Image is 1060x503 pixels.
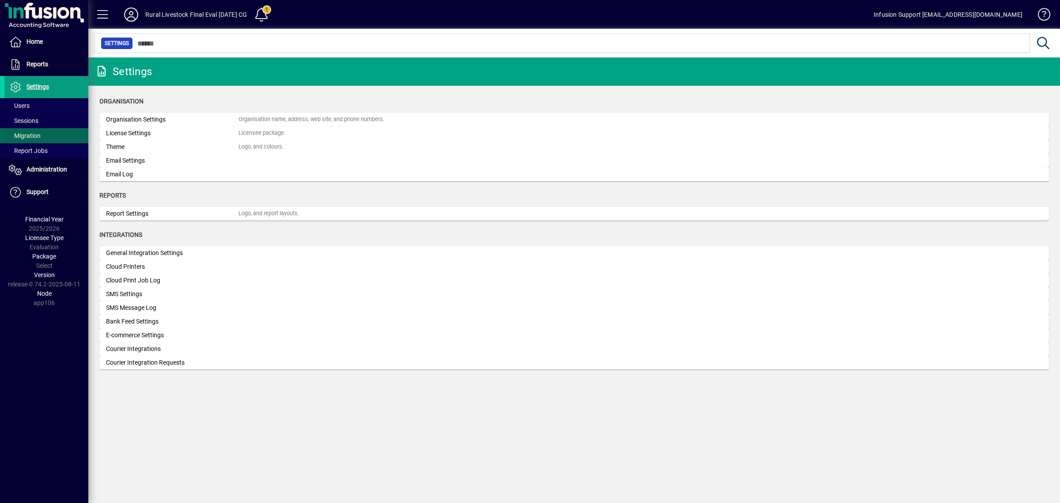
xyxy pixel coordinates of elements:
[25,234,64,241] span: Licensee Type
[99,356,1049,370] a: Courier Integration Requests
[26,38,43,45] span: Home
[99,231,142,238] span: Integrations
[25,216,64,223] span: Financial Year
[4,53,88,76] a: Reports
[95,65,152,79] div: Settings
[106,262,238,271] div: Cloud Printers
[99,192,126,199] span: Reports
[99,207,1049,221] a: Report SettingsLogo, and report layouts.
[106,142,238,152] div: Theme
[4,143,88,158] a: Report Jobs
[106,129,238,138] div: License Settings
[106,303,238,312] div: SMS Message Log
[4,98,88,113] a: Users
[99,154,1049,168] a: Email Settings
[9,132,41,139] span: Migration
[26,61,48,68] span: Reports
[106,331,238,340] div: E-commerce Settings
[106,344,238,354] div: Courier Integrations
[99,113,1049,126] a: Organisation SettingsOrganisation name, address, web site, and phone numbers.
[238,210,299,218] div: Logo, and report layouts.
[106,248,238,258] div: General Integration Settings
[32,253,56,260] span: Package
[37,290,52,297] span: Node
[4,128,88,143] a: Migration
[99,246,1049,260] a: General Integration Settings
[99,328,1049,342] a: E-commerce Settings
[99,260,1049,274] a: Cloud Printers
[99,274,1049,287] a: Cloud Print Job Log
[4,31,88,53] a: Home
[99,342,1049,356] a: Courier Integrations
[26,83,49,90] span: Settings
[238,115,384,124] div: Organisation name, address, web site, and phone numbers.
[145,8,247,22] div: Rural Livestock FInal Eval [DATE] CG
[99,98,144,105] span: Organisation
[1031,2,1049,30] a: Knowledge Base
[238,143,284,151] div: Logo, and colours.
[99,168,1049,181] a: Email Log
[106,209,238,218] div: Report Settings
[106,317,238,326] div: Bank Feed Settings
[117,7,145,23] button: Profile
[9,117,38,124] span: Sessions
[26,188,49,195] span: Support
[106,170,238,179] div: Email Log
[99,287,1049,301] a: SMS Settings
[4,181,88,203] a: Support
[34,271,55,278] span: Version
[26,166,67,173] span: Administration
[99,315,1049,328] a: Bank Feed Settings
[106,156,238,165] div: Email Settings
[9,102,30,109] span: Users
[238,129,285,137] div: Licensee package.
[105,39,129,48] span: Settings
[874,8,1022,22] div: Infusion Support [EMAIL_ADDRESS][DOMAIN_NAME]
[99,140,1049,154] a: ThemeLogo, and colours.
[106,115,238,124] div: Organisation Settings
[9,147,48,154] span: Report Jobs
[99,126,1049,140] a: License SettingsLicensee package.
[106,358,238,367] div: Courier Integration Requests
[106,290,238,299] div: SMS Settings
[4,159,88,181] a: Administration
[106,276,238,285] div: Cloud Print Job Log
[99,301,1049,315] a: SMS Message Log
[4,113,88,128] a: Sessions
